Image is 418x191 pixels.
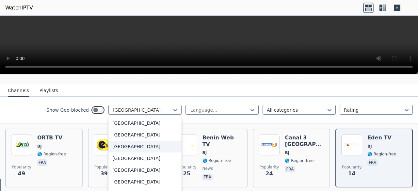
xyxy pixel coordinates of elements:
p: fra [367,159,378,166]
img: ORTB TV [11,135,32,155]
span: Popularity [177,165,197,170]
span: 24 [265,170,273,178]
p: fra [37,159,47,166]
span: 🌎 Region-free [37,151,66,157]
span: BJ [285,150,289,155]
span: 14 [348,170,355,178]
span: Popularity [94,165,114,170]
div: [GEOGRAPHIC_DATA] [108,152,182,164]
span: Popularity [12,165,31,170]
img: Canal 3 Benin [259,135,280,155]
span: Popularity [259,165,279,170]
div: [GEOGRAPHIC_DATA] [108,129,182,141]
p: fra [285,166,295,172]
img: Etele [94,135,115,155]
span: BJ [37,144,42,149]
span: 25 [183,170,190,178]
a: WatchIPTV [5,4,33,12]
button: Channels [8,85,29,97]
span: 49 [18,170,25,178]
div: [GEOGRAPHIC_DATA] [108,176,182,188]
span: 🌎 Region-free [202,158,231,163]
span: BJ [202,150,207,155]
img: Eden TV [341,135,362,155]
h6: Canal 3 [GEOGRAPHIC_DATA] [285,135,324,148]
label: Show Geo-blocked [46,107,89,113]
p: fra [202,174,213,180]
h6: ORTB TV [37,135,66,141]
span: news [202,166,213,171]
span: BJ [367,144,372,149]
div: [GEOGRAPHIC_DATA] [108,141,182,152]
img: Benin Web TV [176,135,197,155]
div: [GEOGRAPHIC_DATA] [108,164,182,176]
span: 39 [101,170,108,178]
button: Playlists [40,85,58,97]
span: Popularity [342,165,362,170]
span: 🌎 Region-free [367,151,396,157]
h6: Benin Web TV [202,135,242,148]
div: [GEOGRAPHIC_DATA] [108,117,182,129]
span: 🌎 Region-free [285,158,313,163]
h6: Eden TV [367,135,396,141]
